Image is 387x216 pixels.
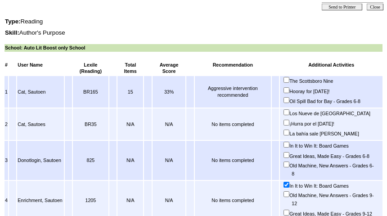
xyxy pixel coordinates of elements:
[117,61,143,75] td: Total Items
[292,191,382,207] label: Old Machine, New Answers - Grades 9-12
[283,87,289,93] input: Hooray for [DATE]!
[296,169,301,175] img: magnify_small.gif
[5,29,19,36] b: Skill:
[367,4,383,10] input: Close
[4,141,8,180] td: 3
[371,152,376,158] img: magnify_small.gif
[350,181,355,188] img: magnify_small.gif
[283,142,289,148] input: In It to Win It: Board Games
[334,76,339,83] img: magnify_small.gif
[86,157,94,163] nobr: 825
[4,18,382,25] td: Reading
[283,130,289,135] input: La bahía sale [PERSON_NAME]
[292,97,382,105] label: Oil Spill Bad for Bay - Grades 6-8
[195,61,271,75] td: Recommendation
[373,209,378,216] img: magnify_small.gif
[85,198,96,203] nobr: 1205
[292,152,382,160] label: Great Ideas, Made Easy - Grades 6-8
[298,199,303,205] img: magnify_small.gif
[283,162,289,167] input: Old Machine, New Answers - Grades 6-8
[292,141,382,149] label: In It to Win It: Board Games
[153,61,186,75] td: Average Score
[283,210,289,216] input: Great Ideas, Made Easy - Grades 9-12
[322,4,362,10] input: Send to Printer
[362,97,367,103] img: magnify_small.gif
[153,108,186,140] td: N/A
[350,141,355,148] img: magnify_small.gif
[195,76,271,108] td: Aggressive intervention recommended
[4,76,8,108] td: 1
[17,76,63,108] td: Cat, Sautoen
[283,109,289,115] input: Los Nueve de [GEOGRAPHIC_DATA]
[283,191,289,197] input: Old Machine, New Answers - Grades 9-12
[292,87,382,95] label: Hooray for [DATE]!
[17,61,63,75] td: User Name
[195,141,271,180] td: No items completed
[17,141,63,180] td: Donotlogin, Sautoen
[292,119,382,127] label: ¡Hurra por el [DATE]!
[17,108,63,140] td: Cat, Sautoes
[4,44,382,52] td: School: Auto Lit Boost only School
[283,77,289,83] input: The Scottsboro Nine
[283,120,289,126] input: ¡Hurra por el [DATE]!
[283,97,289,103] input: Oil Spill Bad for Bay - Grades 6-8
[5,18,21,25] b: Type:
[292,129,382,137] label: La bahía sale [PERSON_NAME]
[283,182,289,188] input: In It to Win It: Board Games
[4,108,8,140] td: 2
[117,108,143,140] td: N/A
[153,76,186,108] td: 33%
[292,109,382,117] label: Los Nueve de [GEOGRAPHIC_DATA]
[292,162,382,177] label: Old Machine, New Answers - Grades 6-8
[4,29,382,36] td: Author's Purpose
[153,141,186,180] td: N/A
[331,87,336,93] img: magnify_small.gif
[117,76,143,108] td: 15
[117,141,143,180] td: N/A
[360,129,365,135] img: magnify_small.gif
[4,61,8,75] td: #
[195,108,271,140] td: No items completed
[280,61,382,75] td: Additional Activities
[73,61,108,75] td: Lexile (Reading)
[372,109,377,115] img: magnify_small.gif
[292,76,382,85] label: The Scottsboro Nine
[292,181,382,189] label: In It to Win It: Board Games
[85,121,97,127] nobr: BR35
[83,89,98,94] nobr: BR165
[283,152,289,158] input: Great Ideas, Made Easy - Grades 6-8
[336,119,341,126] img: magnify_small.gif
